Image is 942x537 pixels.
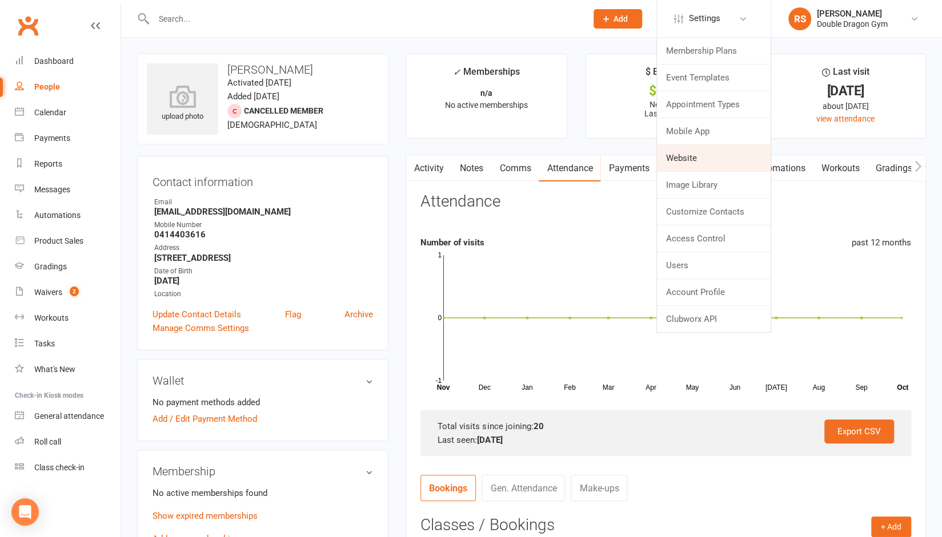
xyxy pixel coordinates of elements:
a: Event Templates [657,64,771,91]
strong: [STREET_ADDRESS] [154,253,373,263]
strong: 20 [533,421,543,431]
a: Waivers 2 [15,280,121,305]
h3: Membership [153,465,373,478]
a: General attendance kiosk mode [15,403,121,429]
div: General attendance [34,411,104,421]
strong: Number of visits [420,237,484,248]
a: Messages [15,177,121,203]
div: RS [788,7,811,30]
a: Gradings [15,254,121,280]
strong: [DATE] [477,435,502,445]
a: Export CSV [824,419,894,443]
div: Tasks [34,339,55,348]
div: Gradings [34,262,67,271]
div: Location [154,289,373,300]
a: What's New [15,357,121,382]
a: Payments [600,155,657,181]
a: Archive [344,308,373,321]
a: People [15,74,121,100]
button: + Add [871,516,911,537]
a: Add / Edit Payment Method [153,412,257,426]
time: Added [DATE] [227,91,279,102]
div: [PERSON_NAME] [817,9,888,19]
p: Next: n/a Last: [DATE] [596,100,736,118]
a: Tasks [15,331,121,357]
a: Roll call [15,429,121,455]
a: Clubworx API [657,306,771,332]
a: Calendar [15,100,121,126]
a: Comms [491,155,539,181]
input: Search... [150,11,579,27]
a: Automations [745,155,813,181]
a: Account Profile [657,279,771,305]
a: Clubworx [14,11,42,40]
div: Last visit [821,64,869,85]
a: view attendance [816,114,875,123]
div: Memberships [453,64,520,86]
div: Open Intercom Messenger [11,498,39,526]
div: Mobile Number [154,220,373,231]
strong: [EMAIL_ADDRESS][DOMAIN_NAME] [154,207,373,217]
a: Automations [15,203,121,228]
a: Make-ups [571,475,627,501]
div: What's New [34,365,75,374]
div: Workouts [34,313,69,322]
span: Settings [689,6,720,31]
div: Waivers [34,288,62,297]
h3: [PERSON_NAME] [147,63,379,76]
button: Add [594,9,642,29]
a: Notes [452,155,491,181]
a: Mobile App [657,118,771,144]
a: Workouts [15,305,121,331]
strong: n/a [480,88,492,98]
a: Reports [15,151,121,177]
span: Add [614,14,628,23]
div: Total visits since joining: [438,419,894,433]
div: Messages [34,185,70,194]
h3: Wallet [153,374,373,387]
div: Roll call [34,437,61,446]
a: Access Control [657,225,771,252]
div: about [DATE] [776,100,915,112]
div: Automations [34,211,81,220]
div: past 12 months [852,236,911,249]
div: Email [154,197,373,208]
i: ✓ [453,67,460,78]
div: Calendar [34,108,66,117]
h3: Classes / Bookings [420,516,911,534]
li: No payment methods added [153,395,373,409]
a: Flag [285,308,301,321]
div: Dashboard [34,56,74,66]
a: Manage Comms Settings [153,321,249,335]
a: Image Library [657,172,771,198]
a: Dashboard [15,49,121,74]
a: Activity [406,155,452,181]
div: [DATE] [776,85,915,97]
div: upload photo [147,85,218,123]
h3: Contact information [153,171,373,188]
a: Gen. Attendance [482,475,565,501]
span: [DEMOGRAPHIC_DATA] [227,120,317,130]
a: Show expired memberships [153,511,258,521]
div: People [34,82,60,91]
h3: Attendance [420,193,500,211]
strong: [DATE] [154,276,373,286]
span: 2 [70,286,79,296]
div: Payments [34,134,70,143]
a: Customize Contacts [657,199,771,225]
time: Activated [DATE] [227,78,291,88]
div: Product Sales [34,236,83,245]
div: Reports [34,159,62,168]
a: Update Contact Details [153,308,241,321]
a: Appointment Types [657,91,771,118]
a: Payments [15,126,121,151]
a: Bookings [420,475,476,501]
div: Date of Birth [154,266,373,277]
a: Attendance [539,155,600,181]
a: Website [657,145,771,171]
div: $0.00 [596,85,736,97]
a: Workouts [813,155,867,181]
a: Membership Plans [657,38,771,64]
p: No active memberships found [153,486,373,500]
span: No active memberships [445,100,528,110]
